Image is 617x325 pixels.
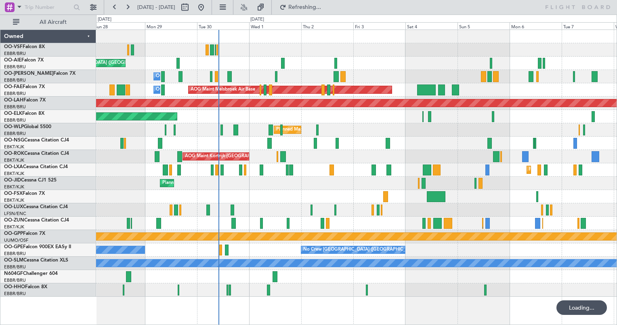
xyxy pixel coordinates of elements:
[4,98,23,103] span: OO-LAH
[4,77,26,83] a: EBBR/BRU
[4,291,26,297] a: EBBR/BRU
[4,218,24,223] span: OO-ZUN
[4,165,23,169] span: OO-LXA
[458,22,510,30] div: Sun 5
[4,231,23,236] span: OO-GPP
[4,111,44,116] a: OO-ELKFalcon 8X
[4,84,45,89] a: OO-FAEFalcon 7X
[93,22,145,30] div: Sun 28
[4,157,24,163] a: EBKT/KJK
[156,84,211,96] div: Owner Melsbroek Air Base
[4,117,26,123] a: EBBR/BRU
[137,4,175,11] span: [DATE] - [DATE]
[185,150,273,162] div: AOG Maint Kortrijk-[GEOGRAPHIC_DATA]
[4,44,45,49] a: OO-VSFFalcon 8X
[4,237,28,243] a: UUMO/OSF
[145,22,197,30] div: Mon 29
[4,138,24,143] span: OO-NSG
[4,71,53,76] span: OO-[PERSON_NAME]
[4,205,68,209] a: OO-LUXCessna Citation CJ4
[276,1,324,14] button: Refreshing...
[4,191,45,196] a: OO-FSXFalcon 7X
[4,285,25,289] span: OO-HHO
[4,58,21,63] span: OO-AIE
[9,16,88,29] button: All Aircraft
[301,22,353,30] div: Thu 2
[4,178,57,183] a: OO-JIDCessna CJ1 525
[4,44,23,49] span: OO-VSF
[4,224,24,230] a: EBKT/KJK
[4,111,22,116] span: OO-ELK
[4,251,26,257] a: EBBR/BRU
[4,264,26,270] a: EBBR/BRU
[4,98,46,103] a: OO-LAHFalcon 7X
[4,211,26,217] a: LFSN/ENC
[303,244,439,256] div: No Crew [GEOGRAPHIC_DATA] ([GEOGRAPHIC_DATA] National)
[4,84,23,89] span: OO-FAE
[4,184,24,190] a: EBKT/KJK
[25,1,71,13] input: Trip Number
[4,191,23,196] span: OO-FSX
[556,300,607,315] div: Loading...
[162,177,256,189] div: Planned Maint Kortrijk-[GEOGRAPHIC_DATA]
[249,22,301,30] div: Wed 1
[4,144,24,150] a: EBKT/KJK
[288,4,322,10] span: Refreshing...
[4,271,23,276] span: N604GF
[276,124,334,136] div: Planned Maint Milan (Linate)
[353,22,405,30] div: Fri 3
[510,22,562,30] div: Mon 6
[4,231,45,236] a: OO-GPPFalcon 7X
[562,22,614,30] div: Tue 7
[405,22,458,30] div: Sat 4
[4,218,69,223] a: OO-ZUNCessna Citation CJ4
[4,151,24,156] span: OO-ROK
[4,125,51,129] a: OO-WLPGlobal 5500
[4,51,26,57] a: EBBR/BRU
[4,277,26,283] a: EBBR/BRU
[250,16,264,23] div: [DATE]
[4,165,68,169] a: OO-LXACessna Citation CJ4
[4,197,24,203] a: EBKT/KJK
[4,205,23,209] span: OO-LUX
[4,58,44,63] a: OO-AIEFalcon 7X
[21,19,85,25] span: All Aircraft
[4,258,68,263] a: OO-SLMCessna Citation XLS
[4,71,76,76] a: OO-[PERSON_NAME]Falcon 7X
[4,245,71,249] a: OO-GPEFalcon 900EX EASy II
[4,64,26,70] a: EBBR/BRU
[4,285,47,289] a: OO-HHOFalcon 8X
[4,151,69,156] a: OO-ROKCessna Citation CJ4
[4,125,24,129] span: OO-WLP
[4,138,69,143] a: OO-NSGCessna Citation CJ4
[4,245,23,249] span: OO-GPE
[4,104,26,110] a: EBBR/BRU
[4,258,23,263] span: OO-SLM
[197,22,249,30] div: Tue 30
[191,84,255,96] div: AOG Maint Melsbroek Air Base
[4,178,21,183] span: OO-JID
[156,70,211,82] div: Owner Melsbroek Air Base
[4,271,58,276] a: N604GFChallenger 604
[4,171,24,177] a: EBKT/KJK
[4,131,26,137] a: EBBR/BRU
[98,16,111,23] div: [DATE]
[4,91,26,97] a: EBBR/BRU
